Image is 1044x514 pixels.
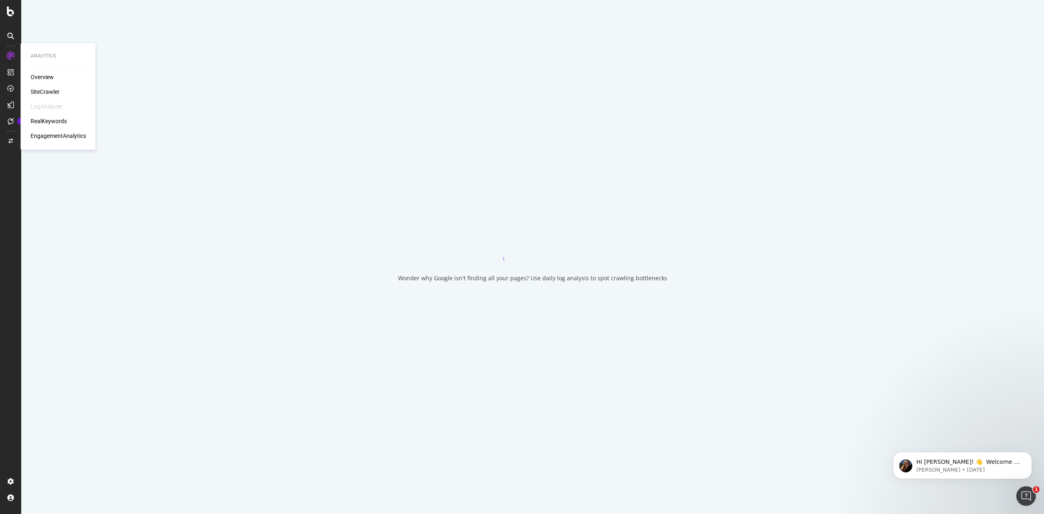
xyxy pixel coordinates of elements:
[31,73,54,81] a: Overview
[31,88,60,96] a: SiteCrawler
[1033,486,1040,493] span: 1
[1016,486,1036,506] iframe: Intercom live chat
[31,102,62,111] div: LogAnalyzer
[881,435,1044,492] iframe: Intercom notifications message
[31,132,86,140] a: EngagementAnalytics
[17,117,24,125] div: Tooltip anchor
[31,117,67,125] a: RealKeywords
[398,274,667,282] div: Wonder why Google isn't finding all your pages? Use daily log analysis to spot crawling bottlenecks
[31,53,86,60] div: Analytics
[503,232,562,261] div: animation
